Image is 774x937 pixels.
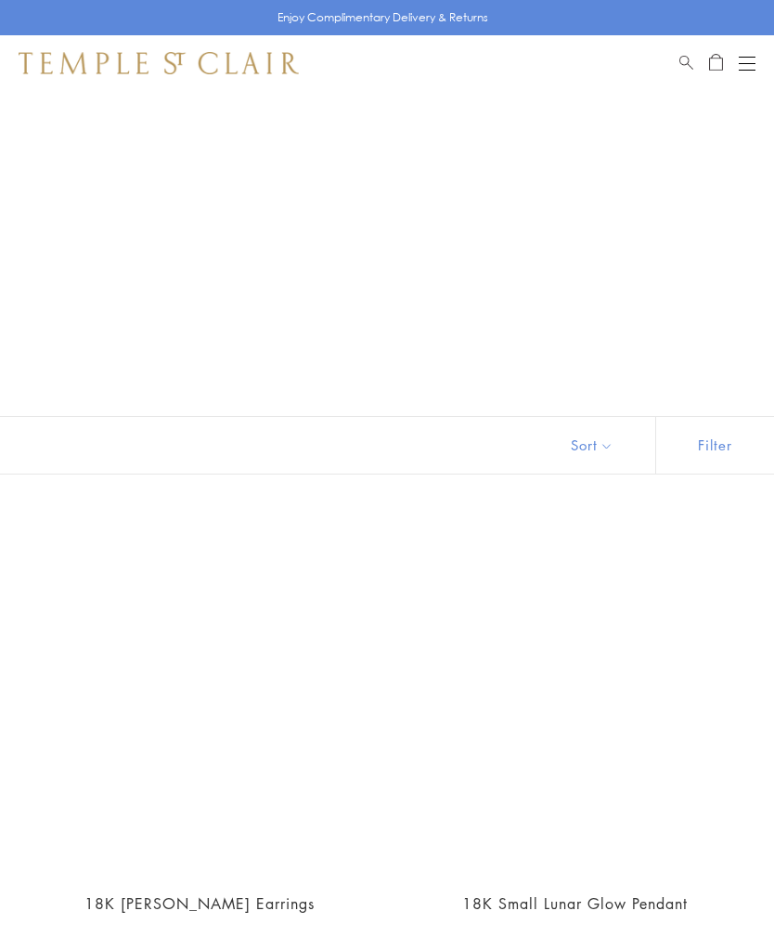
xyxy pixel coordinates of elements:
a: Search [679,52,693,74]
button: Show sort by [529,417,655,474]
img: Temple St. Clair [19,52,299,74]
a: 18K [PERSON_NAME] Earrings [84,893,315,914]
p: Enjoy Complimentary Delivery & Returns [277,8,488,27]
a: E34861-LUNAHABM [22,521,376,875]
button: Show filters [655,417,774,474]
a: 18K Small Lunar Glow Pendant [398,521,752,875]
a: 18K Small Lunar Glow Pendant [462,893,688,914]
button: Open navigation [739,52,755,74]
a: Open Shopping Bag [709,52,723,74]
